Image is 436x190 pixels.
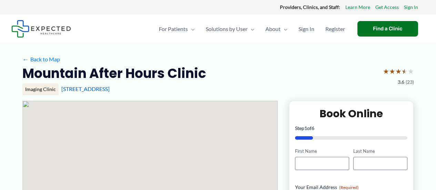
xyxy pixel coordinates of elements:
a: Register [320,17,351,41]
span: ★ [402,65,408,78]
img: Expected Healthcare Logo - side, dark font, small [11,20,71,38]
a: [STREET_ADDRESS] [61,86,110,92]
h2: Mountain After Hours Clinic [22,65,206,82]
strong: Providers, Clinics, and Staff: [280,4,340,10]
nav: Primary Site Navigation [153,17,351,41]
a: Sign In [293,17,320,41]
a: Solutions by UserMenu Toggle [200,17,260,41]
span: Solutions by User [206,17,247,41]
span: 1 [304,125,307,131]
a: AboutMenu Toggle [260,17,293,41]
span: ★ [408,65,414,78]
p: Step of [295,126,408,131]
a: Get Access [375,3,399,12]
span: (Required) [339,185,359,190]
a: Find a Clinic [357,21,418,37]
span: Menu Toggle [247,17,254,41]
a: Sign In [404,3,418,12]
span: For Patients [159,17,188,41]
label: First Name [295,148,349,154]
label: Last Name [353,148,407,154]
span: About [265,17,281,41]
span: ★ [383,65,389,78]
span: 6 [312,125,314,131]
span: Menu Toggle [188,17,195,41]
span: ★ [395,65,402,78]
span: 3.6 [398,78,404,87]
span: Menu Toggle [281,17,287,41]
span: (23) [406,78,414,87]
a: Learn More [345,3,370,12]
a: For PatientsMenu Toggle [153,17,200,41]
span: ← [22,56,29,62]
a: ←Back to Map [22,54,60,64]
span: ★ [389,65,395,78]
span: Sign In [298,17,314,41]
div: Imaging Clinic [22,83,59,95]
h2: Book Online [295,107,408,120]
span: Register [325,17,345,41]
